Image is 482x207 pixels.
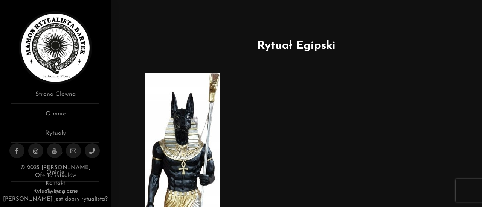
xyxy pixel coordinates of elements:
[33,189,78,194] a: Rytuały magiczne
[35,173,76,178] a: Oferta rytuałów
[11,129,99,143] a: Rytuały
[11,90,99,104] a: Strona Główna
[46,181,65,186] a: Kontakt
[11,109,99,123] a: O mnie
[19,11,92,84] img: Rytualista Bartek
[3,196,108,202] a: [PERSON_NAME] jest dobry rytualista?
[122,38,471,54] h1: Rytuał Egipski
